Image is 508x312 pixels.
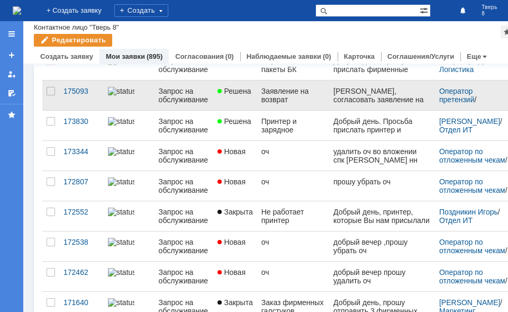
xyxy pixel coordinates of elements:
a: Заявление на возврат [257,81,329,110]
a: 172807 [59,171,104,201]
div: оч [261,238,325,246]
a: Запрос на обслуживание [155,111,214,140]
a: Оператор по отложенным чекам [439,238,505,255]
a: statusbar-0 (1).png [104,262,155,291]
a: Карточка [344,52,375,60]
a: Согласования [175,52,224,60]
span: Тверь [482,4,497,11]
a: Решена [213,50,257,80]
a: Новая [213,171,257,201]
a: 172462 [59,262,104,291]
div: Запрос на обслуживание [159,57,210,74]
a: Мои согласования [3,85,20,102]
img: statusbar-100 (1).png [108,298,134,307]
a: Наблюдаемые заявки [247,52,321,60]
div: Фирменные пакеты БК [261,57,325,74]
a: Запрос на обслуживание [155,262,214,291]
img: statusbar-25 (1).png [108,147,134,156]
img: statusbar-100 (1).png [108,87,134,95]
div: (895) [147,52,162,60]
div: 172807 [63,177,99,186]
a: Еще [467,52,481,60]
div: оч [261,177,325,186]
a: Оператор по отложенным чекам [439,147,505,164]
a: 173830 [59,111,104,140]
div: оч [261,268,325,277]
span: Решена [217,117,251,126]
div: Запрос на обслуживание [159,208,210,225]
a: Запрос на обслуживание [155,201,214,231]
span: Новая [217,177,246,186]
a: Соглашения/Услуги [387,52,454,60]
div: Запрос на обслуживание [159,238,210,255]
div: (0) [225,52,234,60]
div: Принтер и зарядное устройство. [261,117,325,134]
a: 175093 [59,81,104,110]
img: statusbar-0 (1).png [108,268,134,277]
a: Новая [213,141,257,171]
div: 172552 [63,208,99,216]
div: Запрос на обслуживание [159,117,210,134]
div: 171640 [63,298,99,307]
a: Отдел ИТ [439,216,473,225]
div: Не работает принтер [261,208,325,225]
a: Принтер и зарядное устройство. [257,111,329,140]
a: оч [257,141,329,171]
a: [PERSON_NAME] [439,298,500,307]
a: Решена [213,81,257,110]
img: statusbar-15 (1).png [108,177,134,186]
a: Оператор по отложенным чекам [439,177,505,194]
div: Создать [114,4,168,17]
img: statusbar-100 (1).png [108,117,134,126]
a: Оператор претензий [439,87,475,104]
div: Запрос на обслуживание [159,177,210,194]
a: Запрос на обслуживание [155,231,214,261]
a: Запрос на обслуживание [155,171,214,201]
img: statusbar-0 (1).png [108,238,134,246]
span: Решена [217,87,251,95]
div: 173344 [63,147,99,156]
span: Новая [217,238,246,246]
a: statusbar-25 (1).png [104,141,155,171]
span: 8 [482,11,497,17]
a: Создать заявку [40,52,93,60]
div: Контактное лицо "Тверь 8" [34,23,119,31]
a: Запрос на обслуживание [155,81,214,110]
a: Мои заявки [3,66,20,83]
a: Логистика [439,65,474,74]
a: statusbar-100 (1).png [104,111,155,140]
div: (0) [323,52,331,60]
a: [PERSON_NAME] [439,117,500,126]
a: Запрос на обслуживание [155,141,214,171]
div: Запрос на обслуживание [159,268,210,285]
a: Новая [213,262,257,291]
div: Заявление на возврат [261,87,325,104]
a: statusbar-0 (1).png [104,231,155,261]
a: statusbar-15 (1).png [104,171,155,201]
a: Решена [213,111,257,140]
span: Новая [217,147,246,156]
div: оч [261,147,325,156]
a: Мои заявки [106,52,145,60]
a: оч [257,262,329,291]
a: оч [257,171,329,201]
a: Отдел ИТ [439,126,473,134]
div: Запрос на обслуживание [159,147,210,164]
a: Фирменные пакеты БК [257,50,329,80]
a: Закрыта [213,201,257,231]
a: 175141 [59,50,104,80]
span: Новая [217,268,246,277]
div: 175093 [63,87,99,95]
span: Закрыта [217,208,252,216]
div: 172462 [63,268,99,277]
a: statusbar-100 (1).png [104,50,155,80]
a: Не работает принтер [257,201,329,231]
a: Новая [213,231,257,261]
div: 172538 [63,238,99,246]
div: 173830 [63,117,99,126]
a: statusbar-100 (1).png [104,81,155,110]
a: 172552 [59,201,104,231]
img: logo [13,6,21,15]
img: statusbar-100 (1).png [108,208,134,216]
a: оч [257,231,329,261]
